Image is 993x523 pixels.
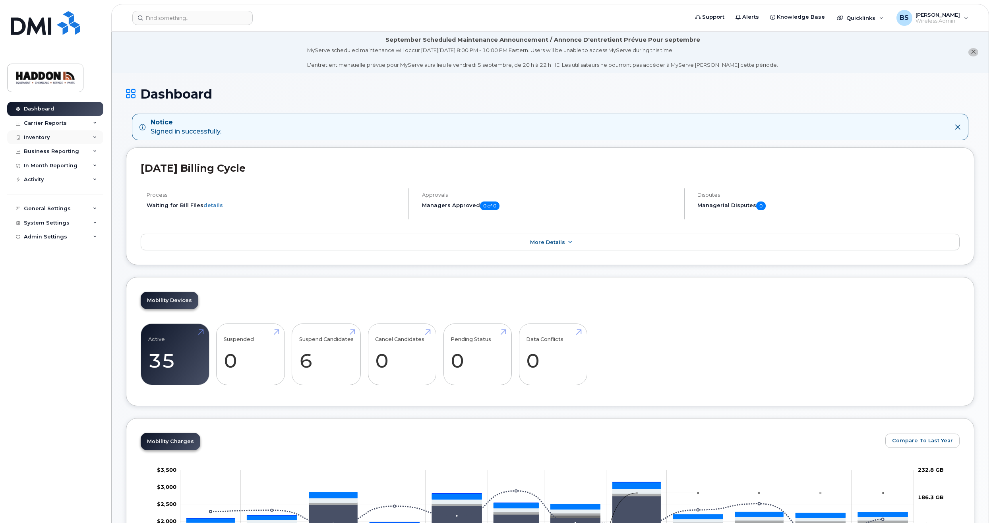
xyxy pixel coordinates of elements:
a: details [203,202,223,208]
a: Active 35 [148,328,202,381]
div: MyServe scheduled maintenance will occur [DATE][DATE] 8:00 PM - 10:00 PM Eastern. Users will be u... [307,46,778,69]
span: 0 of 0 [480,201,499,210]
h5: Managers Approved [422,201,677,210]
li: Waiting for Bill Files [147,201,402,209]
tspan: 232.8 GB [918,467,944,473]
button: Compare To Last Year [885,434,960,448]
a: Data Conflicts 0 [526,328,580,381]
a: Mobility Devices [141,292,198,309]
h5: Managerial Disputes [697,201,960,210]
span: Compare To Last Year [892,437,953,444]
div: Signed in successfully. [151,118,221,136]
span: 0 [756,201,766,210]
tspan: $3,000 [157,484,176,490]
g: $0 [157,467,176,473]
tspan: $3,500 [157,467,176,473]
button: close notification [968,48,978,56]
h2: [DATE] Billing Cycle [141,162,960,174]
h1: Dashboard [126,87,974,101]
span: More Details [530,239,565,245]
a: Mobility Charges [141,433,200,450]
h4: Disputes [697,192,960,198]
a: Pending Status 0 [451,328,504,381]
g: $0 [157,484,176,490]
a: Suspended 0 [224,328,277,381]
strong: Notice [151,118,221,127]
g: $0 [157,501,176,507]
a: Cancel Candidates 0 [375,328,429,381]
h4: Approvals [422,192,677,198]
a: Suspend Candidates 6 [299,328,354,381]
div: September Scheduled Maintenance Announcement / Annonce D'entretient Prévue Pour septembre [385,36,700,44]
tspan: 186.3 GB [918,494,944,500]
tspan: $2,500 [157,501,176,507]
h4: Process [147,192,402,198]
